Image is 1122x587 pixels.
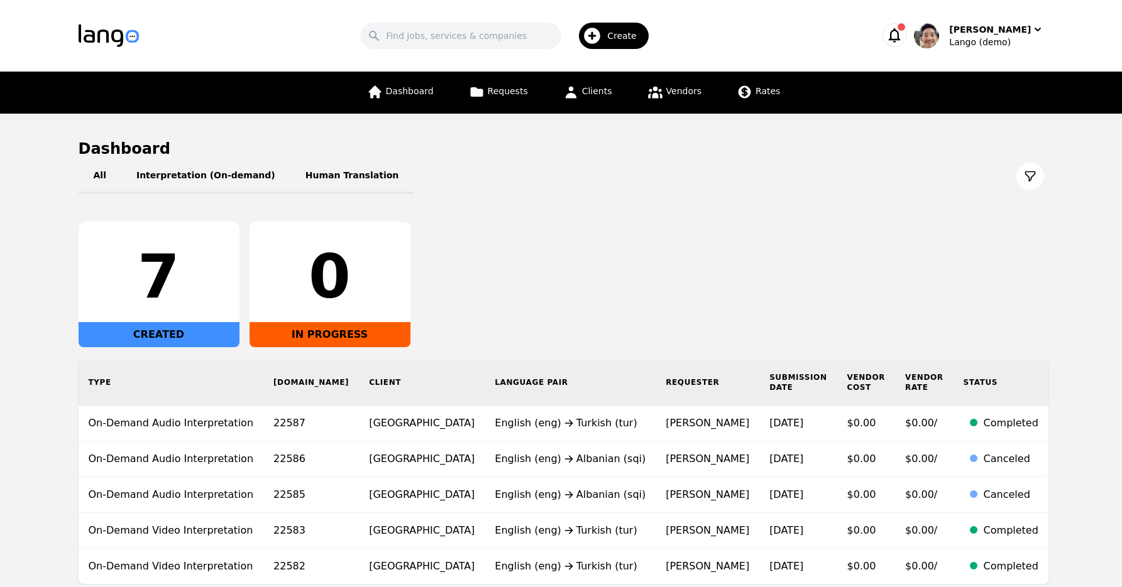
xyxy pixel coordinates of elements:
[495,487,646,502] div: English (eng) Albanian (sqi)
[905,417,937,429] span: $0.00/
[250,322,410,347] div: IN PROGRESS
[495,451,646,466] div: English (eng) Albanian (sqi)
[607,30,646,42] span: Create
[359,360,485,406] th: Client
[656,406,759,441] td: [PERSON_NAME]
[79,139,1044,159] h1: Dashboard
[984,523,1038,538] div: Completed
[556,72,620,114] a: Clients
[359,549,485,584] td: [GEOGRAPHIC_DATA]
[263,477,359,513] td: 22585
[837,549,896,584] td: $0.00
[263,406,359,441] td: 22587
[759,360,837,406] th: Submission Date
[905,488,937,500] span: $0.00/
[984,451,1038,466] div: Canceled
[582,86,612,96] span: Clients
[949,23,1031,36] div: [PERSON_NAME]
[360,72,441,114] a: Dashboard
[79,441,264,477] td: On-Demand Audio Interpretation
[837,360,896,406] th: Vendor Cost
[729,72,788,114] a: Rates
[359,513,485,549] td: [GEOGRAPHIC_DATA]
[79,360,264,406] th: Type
[359,441,485,477] td: [GEOGRAPHIC_DATA]
[954,360,1048,406] th: Status
[386,86,434,96] span: Dashboard
[121,159,290,194] button: Interpretation (On-demand)
[837,441,896,477] td: $0.00
[837,406,896,441] td: $0.00
[914,23,1043,48] button: User Profile[PERSON_NAME]Lango (demo)
[485,360,656,406] th: Language Pair
[89,247,229,307] div: 7
[769,453,803,465] time: [DATE]
[895,360,954,406] th: Vendor Rate
[360,23,561,49] input: Find jobs, services & companies
[984,416,1038,431] div: Completed
[656,477,759,513] td: [PERSON_NAME]
[495,523,646,538] div: English (eng) Turkish (tur)
[488,86,528,96] span: Requests
[263,549,359,584] td: 22582
[756,86,780,96] span: Rates
[79,477,264,513] td: On-Demand Audio Interpretation
[79,159,121,194] button: All
[79,549,264,584] td: On-Demand Video Interpretation
[949,36,1043,48] div: Lango (demo)
[837,513,896,549] td: $0.00
[656,513,759,549] td: [PERSON_NAME]
[359,477,485,513] td: [GEOGRAPHIC_DATA]
[656,441,759,477] td: [PERSON_NAME]
[79,513,264,549] td: On-Demand Video Interpretation
[656,549,759,584] td: [PERSON_NAME]
[905,524,937,536] span: $0.00/
[495,416,646,431] div: English (eng) Turkish (tur)
[461,72,536,114] a: Requests
[640,72,709,114] a: Vendors
[666,86,701,96] span: Vendors
[656,360,759,406] th: Requester
[263,360,359,406] th: [DOMAIN_NAME]
[905,453,937,465] span: $0.00/
[495,559,646,574] div: English (eng) Turkish (tur)
[905,560,937,572] span: $0.00/
[359,406,485,441] td: [GEOGRAPHIC_DATA]
[263,513,359,549] td: 22583
[837,477,896,513] td: $0.00
[260,247,400,307] div: 0
[561,18,656,54] button: Create
[769,560,803,572] time: [DATE]
[984,487,1038,502] div: Canceled
[984,559,1038,574] div: Completed
[769,524,803,536] time: [DATE]
[769,417,803,429] time: [DATE]
[1016,163,1044,190] button: Filter
[769,488,803,500] time: [DATE]
[290,159,414,194] button: Human Translation
[263,441,359,477] td: 22586
[79,406,264,441] td: On-Demand Audio Interpretation
[914,23,939,48] img: User Profile
[79,24,139,47] img: Logo
[79,322,239,347] div: CREATED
